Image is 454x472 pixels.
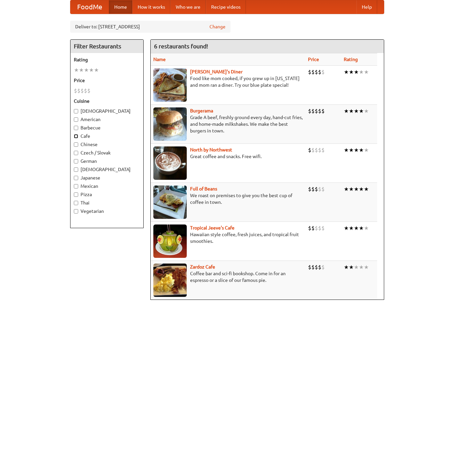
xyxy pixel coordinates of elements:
[190,108,213,113] a: Burgerama
[308,264,311,271] li: $
[315,224,318,232] li: $
[74,117,78,122] input: American
[74,141,140,148] label: Chinese
[344,107,349,115] li: ★
[311,68,315,76] li: $
[364,146,369,154] li: ★
[74,167,78,172] input: [DEMOGRAPHIC_DATA]
[190,225,235,230] b: Tropical Jeeve's Cafe
[87,87,91,94] li: $
[364,68,369,76] li: ★
[318,146,321,154] li: $
[74,98,140,104] h5: Cuisine
[321,185,325,193] li: $
[153,192,303,205] p: We roast on premises to give you the best cup of coffee in town.
[318,185,321,193] li: $
[190,147,232,152] a: North by Northwest
[190,264,215,270] a: Zardoz Cafe
[308,185,311,193] li: $
[132,0,170,14] a: How it works
[190,69,243,74] b: [PERSON_NAME]'s Diner
[354,185,359,193] li: ★
[318,224,321,232] li: $
[349,185,354,193] li: ★
[153,224,187,258] img: jeeves.jpg
[153,75,303,88] p: Food like mom cooked, if you grew up in [US_STATE] and mom ran a diner. Try our blue plate special!
[154,43,208,49] ng-pluralize: 6 restaurants found!
[349,224,354,232] li: ★
[70,0,109,14] a: FoodMe
[308,68,311,76] li: $
[74,77,140,84] h5: Price
[190,186,217,191] a: Full of Beans
[84,66,89,74] li: ★
[74,192,78,197] input: Pizza
[349,107,354,115] li: ★
[74,158,140,164] label: German
[344,185,349,193] li: ★
[84,87,87,94] li: $
[74,133,140,139] label: Cafe
[74,201,78,205] input: Thai
[311,146,315,154] li: $
[308,224,311,232] li: $
[74,184,78,188] input: Mexican
[354,68,359,76] li: ★
[315,107,318,115] li: $
[74,199,140,206] label: Thai
[349,68,354,76] li: ★
[344,57,358,62] a: Rating
[321,146,325,154] li: $
[74,209,78,213] input: Vegetarian
[74,124,140,131] label: Barbecue
[153,107,187,141] img: burgerama.jpg
[79,66,84,74] li: ★
[311,264,315,271] li: $
[153,153,303,160] p: Great coffee and snacks. Free wifi.
[359,185,364,193] li: ★
[74,176,78,180] input: Japanese
[318,68,321,76] li: $
[153,185,187,219] img: beans.jpg
[308,146,311,154] li: $
[74,66,79,74] li: ★
[344,224,349,232] li: ★
[359,107,364,115] li: ★
[356,0,377,14] a: Help
[344,264,349,271] li: ★
[153,270,303,284] p: Coffee bar and sci-fi bookshop. Come in for an espresso or a slice of our famous pie.
[315,146,318,154] li: $
[74,208,140,214] label: Vegetarian
[74,142,78,147] input: Chinese
[109,0,132,14] a: Home
[153,68,187,102] img: sallys.jpg
[321,224,325,232] li: $
[153,114,303,134] p: Grade A beef, freshly ground every day, hand-cut fries, and home-made milkshakes. We make the bes...
[349,264,354,271] li: ★
[318,107,321,115] li: $
[308,57,319,62] a: Price
[311,107,315,115] li: $
[364,264,369,271] li: ★
[315,185,318,193] li: $
[153,231,303,245] p: Hawaiian style coffee, fresh juices, and tropical fruit smoothies.
[74,56,140,63] h5: Rating
[321,264,325,271] li: $
[315,68,318,76] li: $
[74,159,78,163] input: German
[308,107,311,115] li: $
[170,0,206,14] a: Who we are
[74,149,140,156] label: Czech / Slovak
[153,264,187,297] img: zardoz.jpg
[206,0,246,14] a: Recipe videos
[354,146,359,154] li: ★
[74,87,77,94] li: $
[74,191,140,198] label: Pizza
[354,264,359,271] li: ★
[311,224,315,232] li: $
[74,116,140,123] label: American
